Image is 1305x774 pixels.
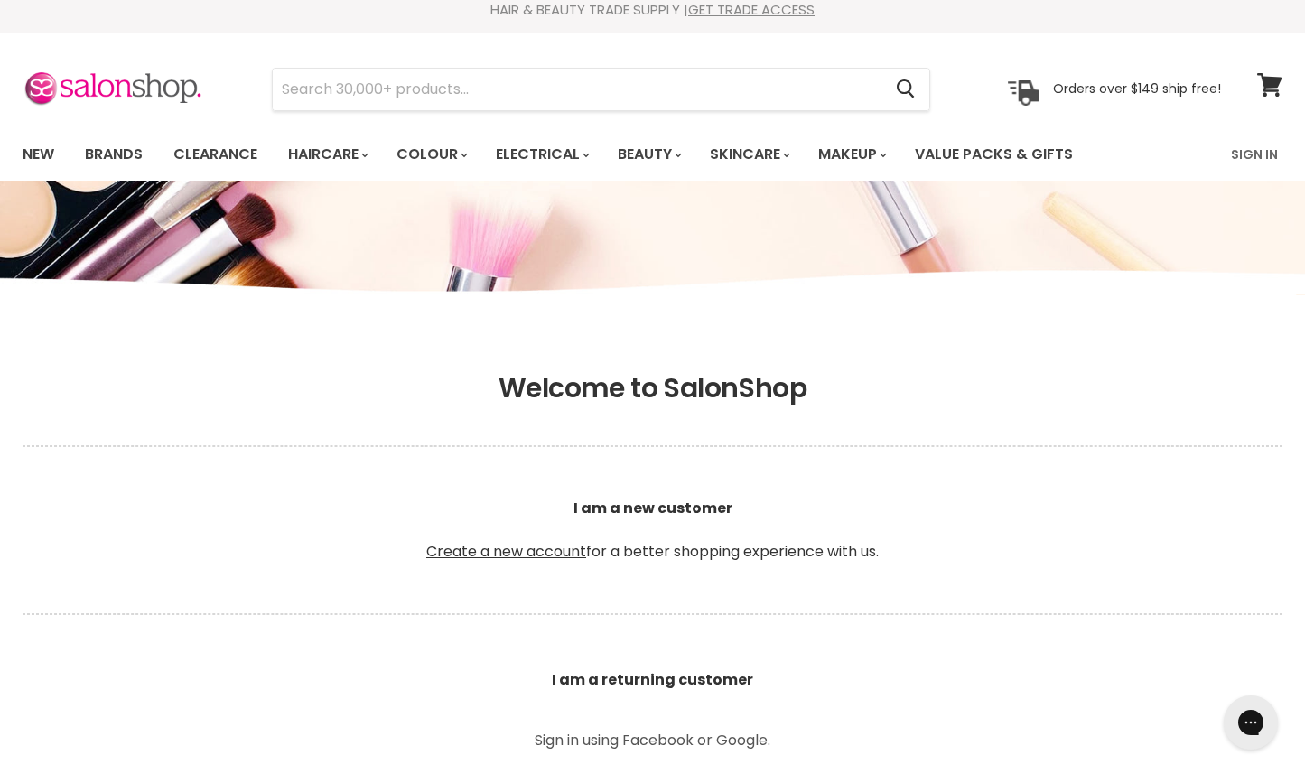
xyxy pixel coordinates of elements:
[273,69,881,110] input: Search
[275,135,379,173] a: Haircare
[482,135,601,173] a: Electrical
[1220,135,1289,173] a: Sign In
[552,669,753,690] b: I am a returning customer
[383,135,479,173] a: Colour
[604,135,693,173] a: Beauty
[1215,689,1287,756] iframe: Gorgias live chat messenger
[881,69,929,110] button: Search
[9,128,1153,181] ul: Main menu
[23,454,1282,606] p: for a better shopping experience with us.
[901,135,1086,173] a: Value Packs & Gifts
[696,135,801,173] a: Skincare
[160,135,271,173] a: Clearance
[426,541,586,562] a: Create a new account
[23,372,1282,405] h1: Welcome to SalonShop
[272,68,930,111] form: Product
[573,498,732,518] b: I am a new customer
[9,135,68,173] a: New
[805,135,898,173] a: Makeup
[71,135,156,173] a: Brands
[450,733,856,748] p: Sign in using Facebook or Google.
[1053,80,1221,97] p: Orders over $149 ship free!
